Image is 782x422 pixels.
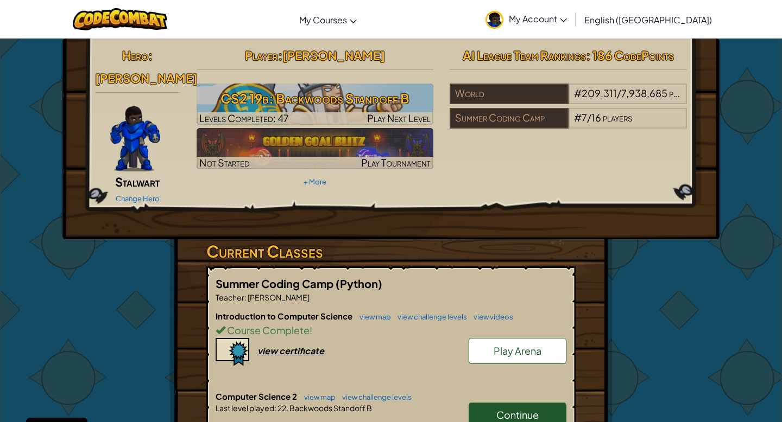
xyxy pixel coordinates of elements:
[274,403,276,413] span: :
[216,311,354,321] span: Introduction to Computer Science
[116,194,160,203] a: Change Hero
[582,87,617,99] span: 209,311
[216,292,244,302] span: Teacher
[587,111,591,124] span: /
[496,408,539,421] span: Continue
[299,14,347,25] span: My Courses
[468,312,513,321] a: view videos
[216,277,336,290] span: Summer Coding Camp
[282,48,385,63] span: [PERSON_NAME]
[336,277,382,290] span: (Python)
[337,393,412,401] a: view challenge levels
[485,11,503,29] img: avatar
[276,403,288,413] span: 22.
[122,48,148,63] span: Hero
[199,112,289,124] span: Levels Completed: 47
[617,87,621,99] span: /
[197,84,434,125] a: Play Next Level
[245,48,278,63] span: Player
[206,239,576,264] h3: Current Classes
[197,128,434,169] img: Golden Goal
[73,8,168,30] img: CodeCombat logo
[304,177,326,186] a: + More
[582,111,587,124] span: 7
[669,87,698,99] span: players
[392,312,467,321] a: view challenge levels
[115,174,160,189] span: Stalwart
[95,71,198,86] span: [PERSON_NAME]
[288,403,372,413] span: Backwoods Standoff B
[197,86,434,111] h3: CS2 19b: Backwoods Standoff B
[586,48,674,63] span: : 186 CodePoints
[257,345,324,356] div: view certificate
[574,111,582,124] span: #
[216,338,249,366] img: certificate-icon.png
[197,128,434,169] a: Not StartedPlay Tournament
[509,13,567,24] span: My Account
[463,48,586,63] span: AI League Team Rankings
[450,108,568,129] div: Summer Coding Camp
[299,393,336,401] a: view map
[584,14,712,25] span: English ([GEOGRAPHIC_DATA])
[148,48,153,63] span: :
[603,111,632,124] span: players
[197,84,434,125] img: CS2 19b: Backwoods Standoff B
[216,403,274,413] span: Last level played
[199,156,250,169] span: Not Started
[450,94,687,106] a: World#209,311/7,938,685players
[494,344,541,357] span: Play Arena
[244,292,247,302] span: :
[110,106,160,171] img: Gordon-selection-pose.png
[450,118,687,131] a: Summer Coding Camp#7/16players
[216,391,299,401] span: Computer Science 2
[310,324,312,336] span: !
[480,2,572,36] a: My Account
[278,48,282,63] span: :
[591,111,601,124] span: 16
[579,5,717,34] a: English ([GEOGRAPHIC_DATA])
[216,345,324,356] a: view certificate
[294,5,362,34] a: My Courses
[354,312,391,321] a: view map
[247,292,310,302] span: [PERSON_NAME]
[361,156,431,169] span: Play Tournament
[225,324,310,336] span: Course Complete
[621,87,667,99] span: 7,938,685
[367,112,431,124] span: Play Next Level
[574,87,582,99] span: #
[450,84,568,104] div: World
